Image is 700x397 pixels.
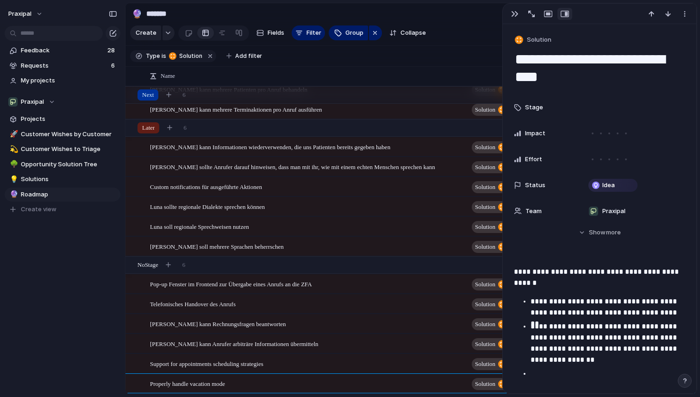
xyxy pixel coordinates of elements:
button: 🔮 [130,6,144,21]
span: Solution [475,161,495,174]
span: Praxipal [21,97,44,107]
button: Create [130,25,161,40]
span: Fields [268,28,284,38]
a: Projects [5,112,120,126]
span: Collapse [400,28,426,38]
button: Solution [472,141,509,153]
span: more [606,228,621,237]
button: Fields [253,25,288,40]
span: Create [136,28,156,38]
span: Custom notifications für ausgeführte Aktionen [150,181,262,192]
button: praxipal [4,6,48,21]
span: 6 [182,260,186,270]
button: 🚀 [8,130,18,139]
span: [PERSON_NAME] kann mehrere Terminaktionen pro Anruf ausführen [150,104,322,114]
button: Solution [472,161,509,173]
span: Idea [602,181,615,190]
span: Customer Wishes by Customer [21,130,117,139]
a: 🚀Customer Wishes by Customer [5,127,120,141]
button: Collapse [386,25,430,40]
span: Luna soll regionale Sprechweisen nutzen [150,221,249,232]
span: Customer Wishes to Triage [21,145,117,154]
span: [PERSON_NAME] kann Informationen wiederverwenden, die uns Patienten bereits gegeben haben [150,141,390,152]
span: Show [589,228,606,237]
span: Effort [525,155,542,164]
a: 🌳Opportunity Solution Tree [5,158,120,171]
button: Solution [472,201,509,213]
span: Praxipal [602,207,625,216]
span: [PERSON_NAME] sollte Anrufer darauf hinweisen, dass man mit ihr, wie mit einem echten Menschen sp... [150,161,435,172]
span: Filter [306,28,321,38]
button: Solution [472,221,509,233]
span: Projects [21,114,117,124]
button: Solution [472,378,509,390]
button: Solution [472,358,509,370]
span: Solution [475,278,495,291]
span: Solution [475,103,495,116]
span: 28 [107,46,117,55]
span: Solution [475,338,495,351]
span: Status [525,181,545,190]
span: Solutions [21,175,117,184]
button: Solution [472,181,509,193]
span: Team [525,207,542,216]
span: Later [142,123,155,132]
span: Create view [21,205,56,214]
button: Showmore [514,224,685,241]
span: Solution [176,52,202,60]
div: 🔮 [132,7,142,20]
a: My projects [5,74,120,88]
a: 💫Customer Wishes to Triage [5,142,120,156]
span: Solution [475,298,495,311]
button: Solution [472,104,509,116]
span: praxipal [8,9,31,19]
div: 🌳 [10,159,16,170]
button: 🌳 [8,160,18,169]
div: 🔮 [10,189,16,200]
span: Stage [525,103,543,112]
button: is [160,51,168,61]
div: 🔮Roadmap [5,188,120,202]
span: 6 [111,61,117,70]
button: Solution [472,318,509,330]
button: Solution [167,51,204,61]
span: Solution [475,181,495,194]
span: is [162,52,166,60]
span: Feedback [21,46,105,55]
span: Solution [475,240,495,253]
span: Next [142,90,154,100]
span: Roadmap [21,190,117,199]
span: 6 [182,90,186,100]
button: Group [329,25,368,40]
span: Properly handle vacation mode [150,378,225,389]
a: Feedback28 [5,44,120,57]
span: Impact [525,129,545,138]
span: No Stage [137,260,158,270]
span: Support for appointments scheduling strategies [150,358,263,369]
button: Create view [5,202,120,216]
div: 💫 [10,144,16,155]
div: 💡 [10,174,16,185]
span: Group [345,28,363,38]
button: 🔮 [8,190,18,199]
a: 💡Solutions [5,172,120,186]
span: Pop-up Fenster im Frontend zur Übergabe eines Anrufs an die ZFA [150,278,312,289]
span: Solution [475,358,495,371]
span: Luna sollte regionale Dialekte sprechen können [150,201,265,212]
button: Solution [472,278,509,290]
button: Solution [472,298,509,310]
button: Solution [513,33,554,47]
span: Solution [475,141,495,154]
span: Solution [527,35,551,44]
button: Solution [472,241,509,253]
span: 6 [183,123,187,132]
button: Add filter [221,50,268,63]
span: My projects [21,76,117,85]
span: Solution [475,221,495,233]
button: 💡 [8,175,18,184]
span: Solution [475,201,495,214]
span: Telefonisches Handover des Anrufs [150,298,236,309]
span: Type [146,52,160,60]
span: Solution [475,318,495,331]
